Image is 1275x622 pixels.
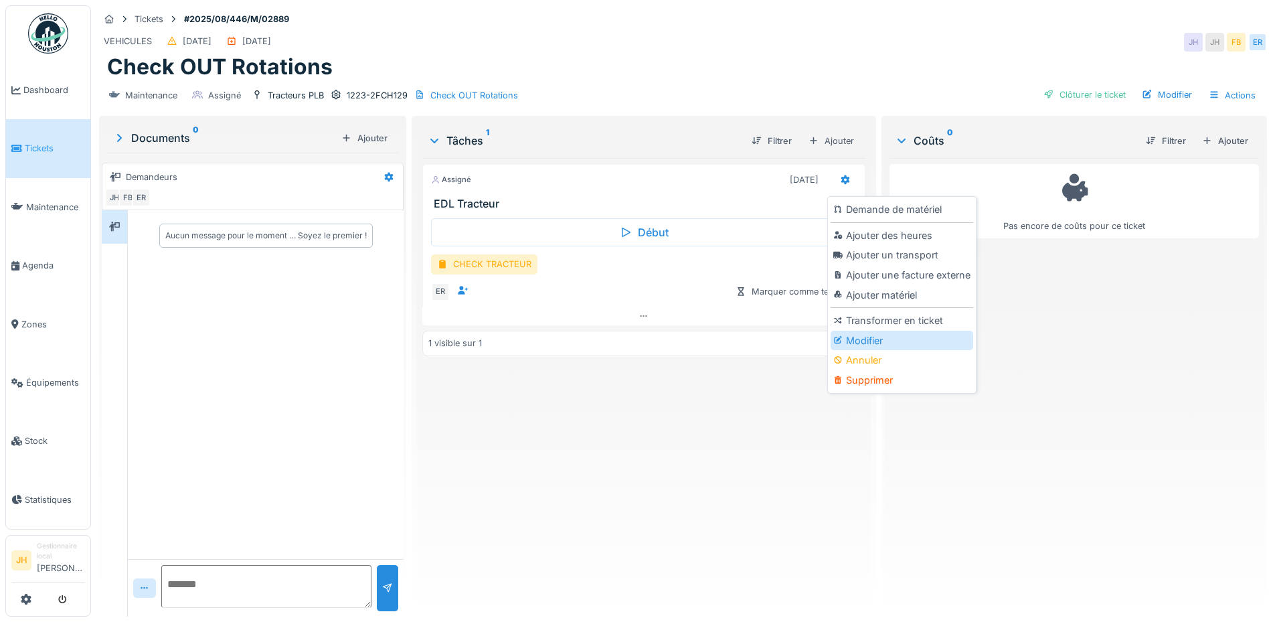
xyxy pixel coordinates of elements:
li: JH [11,550,31,570]
div: Marquer comme terminé [730,283,857,301]
div: 1223-2FCH129 [347,89,408,102]
sup: 0 [947,133,953,149]
div: ER [1248,33,1267,52]
span: Maintenance [26,201,85,214]
div: Ajouter une facture externe [831,265,973,285]
div: VEHICULES [104,35,152,48]
div: [DATE] [790,173,819,186]
div: Clôturer le ticket [1038,86,1131,104]
div: Check OUT Rotations [430,89,518,102]
div: Modifier [831,331,973,351]
img: Badge_color-CXgf-gQk.svg [28,13,68,54]
div: Gestionnaire local [37,541,85,562]
div: Tâches [428,133,740,149]
div: ER [431,283,450,301]
span: Zones [21,318,85,331]
span: Équipements [26,376,85,389]
li: [PERSON_NAME] [37,541,85,580]
div: Tickets [135,13,163,25]
div: ER [132,188,151,207]
div: CHECK TRACTEUR [431,254,537,274]
div: Filtrer [1140,132,1191,150]
div: Supprimer [831,370,973,390]
div: Maintenance [125,89,177,102]
div: FB [1227,33,1246,52]
div: [DATE] [183,35,211,48]
div: Transformer en ticket [831,311,973,331]
div: Filtrer [746,132,797,150]
div: Ajouter un transport [831,245,973,265]
div: Modifier [1136,86,1197,104]
div: Annuler [831,350,973,370]
div: Assigné [431,174,471,185]
div: Actions [1203,86,1262,105]
div: JH [1184,33,1203,52]
span: Statistiques [25,493,85,506]
div: Ajouter des heures [831,226,973,246]
div: Pas encore de coûts pour ce ticket [898,170,1250,232]
div: [DATE] [242,35,271,48]
div: Ajouter matériel [831,285,973,305]
div: Coûts [895,133,1135,149]
div: 1 visible sur 1 [428,337,482,349]
div: Demande de matériel [831,200,973,220]
div: Tracteurs PLB [268,89,324,102]
div: Demandeurs [126,171,177,183]
div: Aucun message pour le moment … Soyez le premier ! [165,230,367,242]
span: Dashboard [23,84,85,96]
h1: Check OUT Rotations [107,54,333,80]
sup: 1 [486,133,489,149]
span: Agenda [22,259,85,272]
div: Début [431,218,856,246]
sup: 0 [193,130,199,146]
div: Documents [112,130,336,146]
span: Stock [25,435,85,447]
strong: #2025/08/446/M/02889 [179,13,294,25]
div: Ajouter [802,131,860,151]
div: Assigné [208,89,241,102]
span: Tickets [25,142,85,155]
div: FB [118,188,137,207]
div: JH [105,188,124,207]
h3: EDL Tracteur [434,198,859,210]
div: JH [1205,33,1224,52]
div: Ajouter [336,129,393,147]
div: Ajouter [1197,132,1254,150]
